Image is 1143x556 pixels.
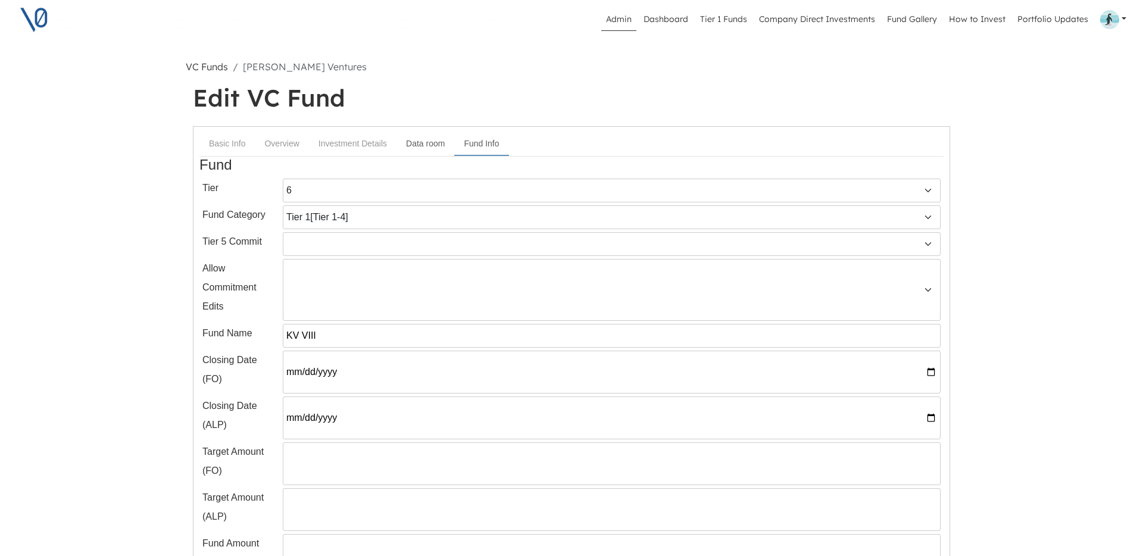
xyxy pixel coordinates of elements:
[186,60,957,74] nav: breadcrumb
[199,157,944,174] h4: Fund
[202,324,268,343] label: Fund Name
[695,8,752,31] a: Tier 1 Funds
[202,442,268,480] label: Target Amount (FO)
[186,61,228,73] a: VC Funds
[1100,10,1119,29] img: Profile
[639,8,693,31] a: Dashboard
[199,133,255,155] a: Basic Info
[754,8,880,31] a: Company Direct Investments
[255,133,308,155] a: Overview
[454,133,508,156] a: Fund Info
[228,60,367,74] li: [PERSON_NAME] Ventures
[202,179,268,198] label: Tier
[202,488,268,526] label: Target Amount (ALP)
[202,232,268,251] label: Tier 5 Commit
[202,351,268,389] label: Closing Date (FO)
[882,8,942,31] a: Fund Gallery
[19,5,49,35] img: V0 logo
[202,205,268,224] label: Fund Category
[1013,8,1093,31] a: Portfolio Updates
[202,259,268,316] label: Allow Commitment Edits
[202,396,268,435] label: Closing Date (ALP)
[601,8,636,31] a: Admin
[944,8,1010,31] a: How to Invest
[309,133,396,155] a: Investment Details
[396,133,454,155] a: Data room
[193,83,950,121] h1: Edit VC Fund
